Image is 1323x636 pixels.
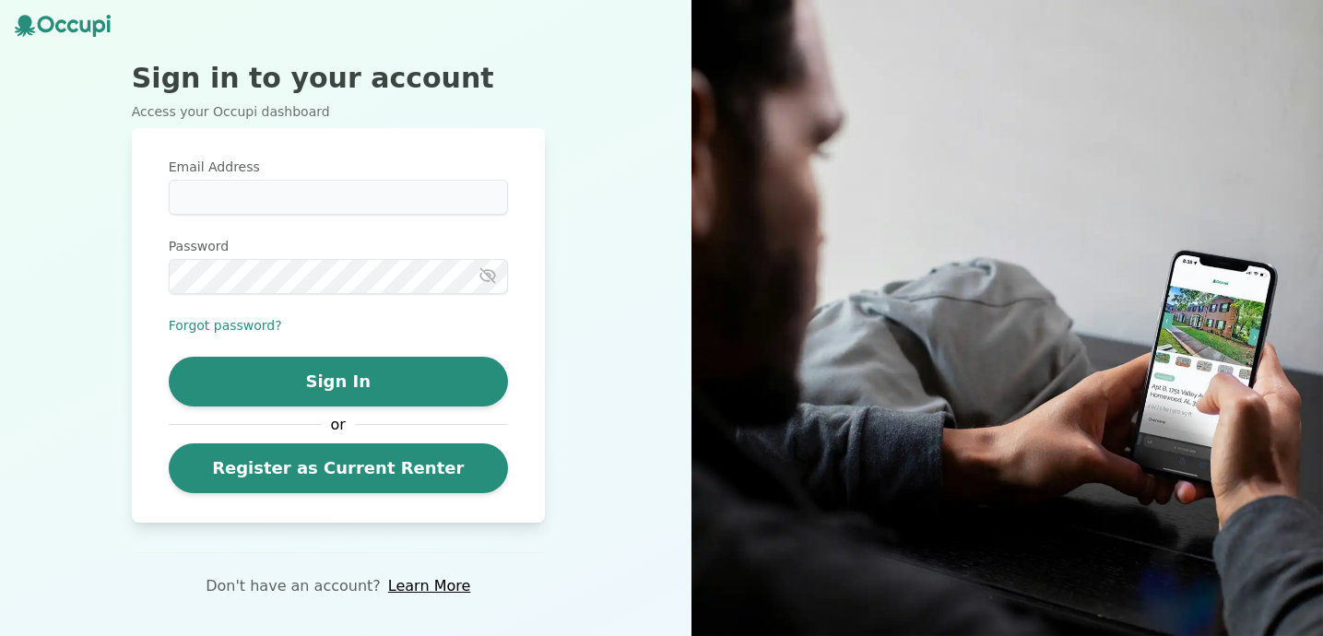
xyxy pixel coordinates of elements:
[169,357,508,406] button: Sign In
[322,414,355,436] span: or
[169,237,508,255] label: Password
[132,62,545,95] h2: Sign in to your account
[169,316,282,335] button: Forgot password?
[169,158,508,176] label: Email Address
[169,443,508,493] a: Register as Current Renter
[206,575,381,597] p: Don't have an account?
[132,102,545,121] p: Access your Occupi dashboard
[388,575,470,597] a: Learn More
